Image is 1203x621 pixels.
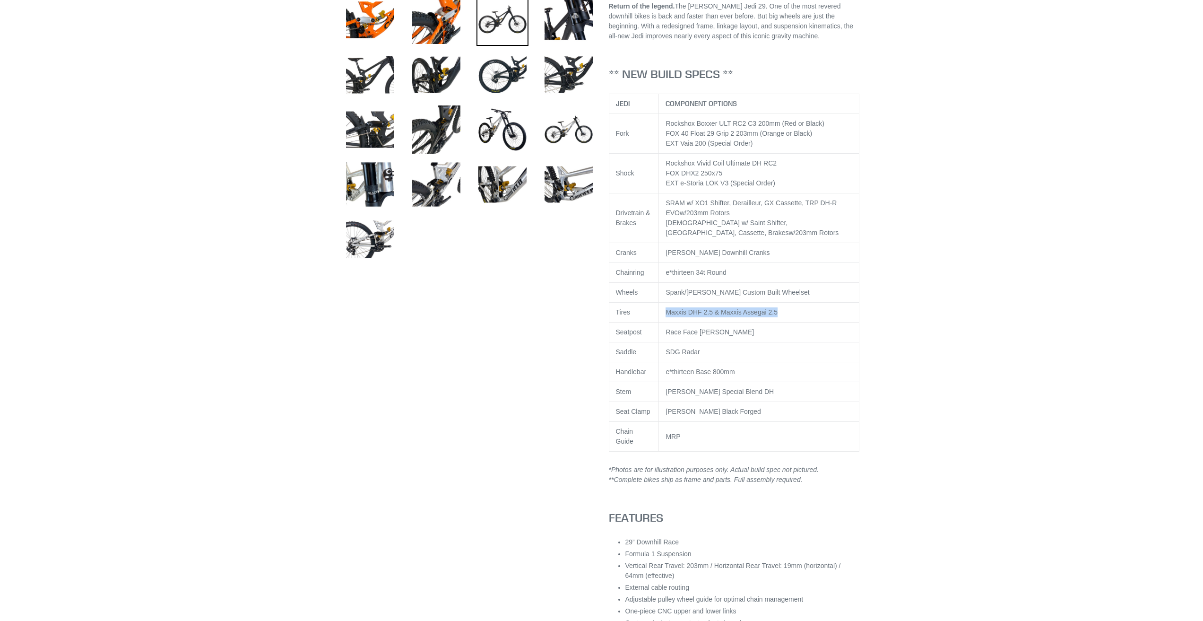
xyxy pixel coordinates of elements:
[609,476,803,483] em: **Complete bikes ship as frame and parts. Full assembly required.
[609,303,659,323] td: Tires
[410,158,462,210] img: Load image into Gallery viewer, JEDI 29 - Complete Bike
[609,342,659,362] td: Saddle
[625,595,859,604] li: Adjustable pulley wheel guide for optimal chain management
[609,2,675,10] strong: Return of the legend.
[659,94,859,114] th: COMPONENT OPTIONS
[659,303,859,323] td: Maxxis DHF 2.5 & Maxxis Assegai 2.5
[666,140,753,147] span: EXT Vaia 200 (Special Order)
[344,49,396,101] img: Load image into Gallery viewer, JEDI 29 - Complete Bike
[666,198,852,218] div: SRAM w/ XO1 Shifter, Derailleur, GX Cassette, w/203mm Rotors
[609,422,659,452] td: Chain Guide
[659,342,859,362] td: SDG Radar
[609,382,659,402] td: Stem
[609,94,659,114] th: JEDI
[543,104,595,156] img: Load image into Gallery viewer, JEDI 29 - Complete Bike
[659,402,859,422] td: [PERSON_NAME] Black Forged
[666,159,777,167] span: Rockshox Vivid Coil Ultimate DH RC2
[666,199,837,217] span: TRP DH-R EVO
[625,561,859,581] li: Vertical Rear Travel: 203mm / Horizontal Rear Travel: 19mm (horizontal) / 64mm (effective)
[344,104,396,156] img: Load image into Gallery viewer, JEDI 29 - Complete Bike
[625,606,859,616] li: One-piece CNC upper and lower links
[666,179,775,187] span: EXT e-Storia LOK V3 (Special Order)
[410,104,462,156] img: Load image into Gallery viewer, JEDI 29 - Complete Bike
[543,49,595,101] img: Load image into Gallery viewer, JEDI 29 - Complete Bike
[609,114,659,154] td: Fork
[609,243,659,263] td: Cranks
[609,402,659,422] td: Seat Clamp
[659,422,859,452] td: MRP
[666,218,852,238] div: [DEMOGRAPHIC_DATA] w/ Saint Shifter, [GEOGRAPHIC_DATA], Cassette, Brakes w/203mm Rotors
[609,511,859,525] h3: FEATURES
[666,169,722,177] span: FOX DHX2 250x75
[476,49,528,101] img: Load image into Gallery viewer, JEDI 29 - Complete Bike
[659,362,859,382] td: e*thirteen Base 800mm
[609,154,659,193] td: Shock
[344,158,396,210] img: Load image into Gallery viewer, JEDI 29 - Complete Bike
[625,549,859,559] li: Formula 1 Suspension
[659,243,859,263] td: [PERSON_NAME] Downhill Cranks
[476,104,528,156] img: Load image into Gallery viewer, JEDI 29 - Complete Bike
[344,213,396,265] img: Load image into Gallery viewer, JEDI 29 - Complete Bike
[609,263,659,283] td: Chainring
[659,382,859,402] td: [PERSON_NAME] Special Blend DH
[609,67,859,81] h3: ** NEW BUILD SPECS **
[543,158,595,210] img: Load image into Gallery viewer, JEDI 29 - Complete Bike
[410,49,462,101] img: Load image into Gallery viewer, JEDI 29 - Complete Bike
[476,158,528,210] img: Load image into Gallery viewer, JEDI 29 - Complete Bike
[659,263,859,283] td: e*thirteen 34t Round
[625,583,859,593] li: External cable routing
[609,323,659,342] td: Seatpost
[609,283,659,303] td: Wheels
[625,537,859,547] li: 29” Downhill Race
[659,323,859,342] td: Race Face [PERSON_NAME]
[666,130,812,137] span: FOX 40 Float 29 Grip 2 203mm (Orange or Black)
[609,1,859,41] p: The [PERSON_NAME] Jedi 29. One of the most revered downhill bikes is back and faster than ever be...
[666,289,809,296] span: Spank/[PERSON_NAME] Custom Built Wheelset
[609,466,819,473] em: *Photos are for illustration purposes only. Actual build spec not pictured.
[609,193,659,243] td: Drivetrain & Brakes
[609,362,659,382] td: Handlebar
[666,120,824,127] span: Rockshox Boxxer ULT RC2 C3 200mm (Red or Black)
